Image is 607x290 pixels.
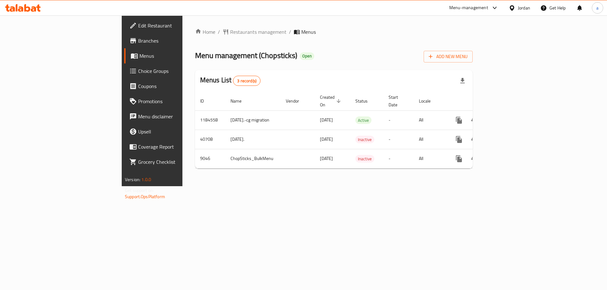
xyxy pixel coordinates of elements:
[225,149,281,168] td: ChopSticks_BulkMenu
[138,143,218,151] span: Coverage Report
[301,28,316,36] span: Menus
[195,28,473,36] nav: breadcrumb
[124,79,223,94] a: Coupons
[467,151,482,166] button: Change Status
[286,97,307,105] span: Vendor
[451,151,467,166] button: more
[446,92,517,111] th: Actions
[124,94,223,109] a: Promotions
[383,149,414,168] td: -
[320,116,333,124] span: [DATE]
[138,113,218,120] span: Menu disclaimer
[138,22,218,29] span: Edit Restaurant
[200,75,261,86] h2: Menus List
[138,82,218,90] span: Coupons
[300,53,314,59] span: Open
[138,158,218,166] span: Grocery Checklist
[200,97,212,105] span: ID
[429,53,468,61] span: Add New Menu
[467,132,482,147] button: Change Status
[223,28,286,36] a: Restaurants management
[383,110,414,130] td: -
[195,92,517,169] table: enhanced table
[320,93,343,109] span: Created On
[125,186,154,194] span: Get support on:
[355,117,371,124] span: Active
[455,73,470,88] div: Export file
[289,28,291,36] li: /
[355,97,376,105] span: Status
[139,52,218,60] span: Menus
[320,154,333,163] span: [DATE]
[414,149,446,168] td: All
[124,154,223,169] a: Grocery Checklist
[414,130,446,149] td: All
[451,132,467,147] button: more
[138,98,218,105] span: Promotions
[225,130,281,149] td: [DATE].
[138,67,218,75] span: Choice Groups
[125,192,165,201] a: Support.OpsPlatform
[124,109,223,124] a: Menu disclaimer
[596,4,598,11] span: a
[414,110,446,130] td: All
[124,124,223,139] a: Upsell
[518,4,530,11] div: Jordan
[230,97,250,105] span: Name
[138,37,218,44] span: Branches
[124,139,223,154] a: Coverage Report
[230,28,286,36] span: Restaurants management
[225,110,281,130] td: [DATE].-cg migration
[355,155,374,163] span: Inactive
[124,63,223,79] a: Choice Groups
[233,78,260,84] span: 3 record(s)
[449,4,488,12] div: Menu-management
[233,76,261,86] div: Total records count
[300,52,314,60] div: Open
[124,33,223,48] a: Branches
[124,18,223,33] a: Edit Restaurant
[383,130,414,149] td: -
[125,175,140,184] span: Version:
[320,135,333,143] span: [DATE]
[467,113,482,128] button: Change Status
[419,97,439,105] span: Locale
[195,48,297,62] span: Menu management ( Chopsticks )
[124,48,223,63] a: Menus
[138,128,218,135] span: Upsell
[424,51,473,62] button: Add New Menu
[451,113,467,128] button: more
[389,93,406,109] span: Start Date
[355,136,374,143] span: Inactive
[141,175,151,184] span: 1.0.0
